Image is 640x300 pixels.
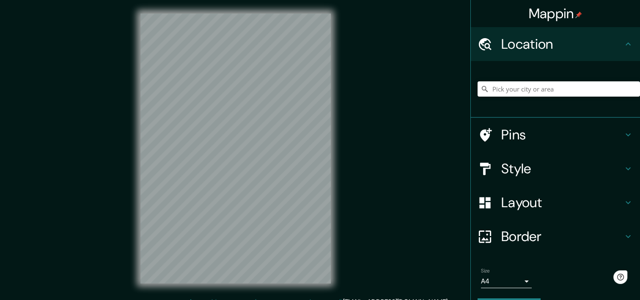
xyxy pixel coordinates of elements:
h4: Mappin [529,5,582,22]
h4: Location [501,36,623,53]
div: Pins [471,118,640,152]
input: Pick your city or area [478,81,640,97]
iframe: Help widget launcher [565,267,631,291]
div: Location [471,27,640,61]
h4: Pins [501,126,623,143]
div: Layout [471,186,640,219]
h4: Border [501,228,623,245]
h4: Layout [501,194,623,211]
div: Style [471,152,640,186]
img: pin-icon.png [575,11,582,18]
h4: Style [501,160,623,177]
div: A4 [481,275,532,288]
label: Size [481,267,490,275]
canvas: Map [140,14,331,283]
div: Border [471,219,640,253]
